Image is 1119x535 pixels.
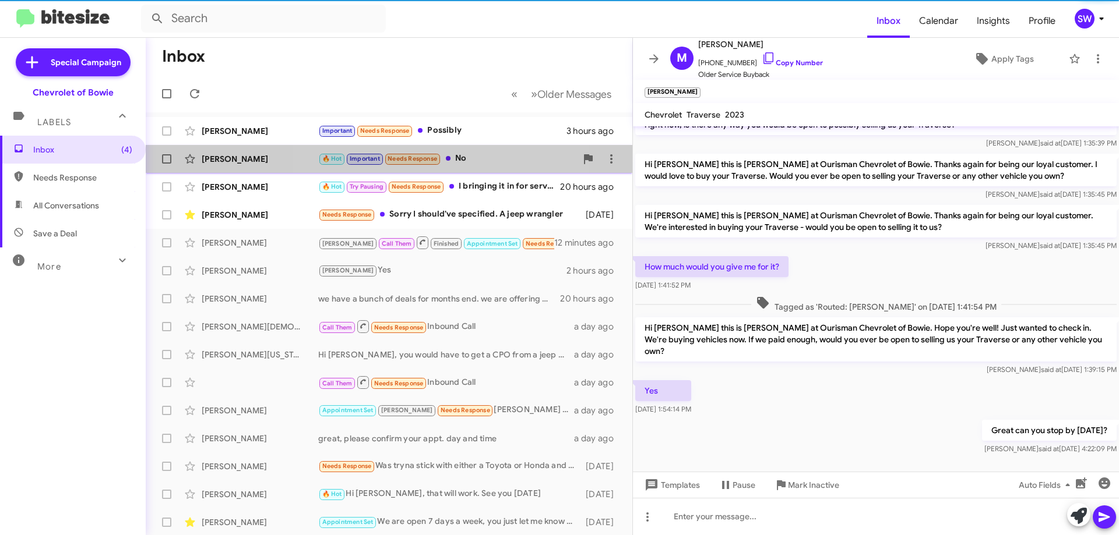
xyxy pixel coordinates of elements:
div: [PERSON_NAME] [202,293,318,304]
a: Insights [967,4,1019,38]
span: [PERSON_NAME] [DATE] 1:35:39 PM [986,139,1117,147]
div: [PERSON_NAME] [202,405,318,416]
span: » [531,87,537,101]
div: Inbound Call [318,235,554,250]
div: Hi [PERSON_NAME], you would have to get a CPO from a jeep dealer. [318,349,574,360]
div: No [318,152,576,165]
span: said at [1041,365,1061,374]
button: Previous [504,82,525,106]
a: Copy Number [762,58,823,67]
span: said at [1040,241,1060,250]
span: Needs Response [374,380,424,387]
span: [PERSON_NAME] [DATE] 1:39:15 PM [987,365,1117,374]
div: [PERSON_NAME] [202,460,318,472]
div: Hi [PERSON_NAME], that will work. See you [DATE] [318,487,580,501]
div: [PERSON_NAME] [202,209,318,221]
span: 🔥 Hot [322,183,342,190]
div: Chevrolet of Bowie [33,87,114,98]
span: Important [350,155,380,162]
a: Inbox [867,4,910,38]
p: Hi [PERSON_NAME] this is [PERSON_NAME] at Ourisman Chevrolet of Bowie. Hope you're well! Just wan... [635,317,1117,362]
span: [DATE] 1:41:52 PM [635,281,691,289]
button: SW [1065,9,1106,29]
div: 12 minutes ago [554,237,623,249]
div: [PERSON_NAME] [202,153,318,165]
div: a day ago [574,377,623,388]
span: (4) [121,144,132,155]
div: [PERSON_NAME][DEMOGRAPHIC_DATA] [202,321,318,332]
div: great, please confirm your appt. day and time [318,433,574,444]
a: Profile [1019,4,1065,38]
div: Inbound Call [318,375,574,389]
button: Pause [709,474,765,495]
span: Tagged as 'Routed: [PERSON_NAME]' on [DATE] 1:41:54 PM [751,296,1001,313]
span: Auto Fields [1019,474,1075,495]
span: Appointment Set [467,240,518,247]
span: Needs Response [388,155,437,162]
span: Special Campaign [51,56,121,68]
span: Pause [733,474,755,495]
p: Yes [635,380,691,401]
button: Next [524,82,618,106]
div: Sorry I should've specified. A jeep wrangler [318,208,580,221]
span: 2023 [725,109,744,120]
div: [PERSON_NAME] I need reschedule I have family matters that I have to handle [318,403,574,417]
span: More [37,261,61,272]
button: Templates [633,474,709,495]
div: [PERSON_NAME] [202,433,318,444]
span: [PERSON_NAME] [DATE] 1:35:45 PM [986,190,1117,199]
span: [PERSON_NAME] [DATE] 4:22:09 PM [984,444,1117,453]
div: 2 hours ago [566,265,623,277]
div: a day ago [574,405,623,416]
span: Needs Response [392,183,441,190]
div: a day ago [574,349,623,360]
p: How much would you give me for it? [635,256,789,277]
div: 3 hours ago [566,125,623,137]
span: « [511,87,518,101]
span: Calendar [910,4,967,38]
span: Try Pausing [350,183,383,190]
div: [PERSON_NAME] [202,265,318,277]
button: Apply Tags [944,48,1063,69]
span: Needs Response [374,324,424,331]
div: we have a bunch of deals for months end. we are offering more for trades and our prices have dropped [318,293,560,304]
span: Important [322,127,353,134]
h1: Inbox [162,47,205,66]
div: Yes [318,264,566,277]
span: [PERSON_NAME] [322,240,374,247]
div: [PERSON_NAME] [202,181,318,193]
button: Auto Fields [1009,474,1084,495]
span: M [677,49,687,68]
span: said at [1040,139,1061,147]
span: [DATE] 1:54:14 PM [635,405,691,413]
div: [PERSON_NAME] [202,516,318,528]
p: Hi [PERSON_NAME] this is [PERSON_NAME] at Ourisman Chevrolet of Bowie. Thanks again for being our... [635,205,1117,238]
span: Needs Response [526,240,575,247]
span: said at [1039,444,1059,453]
span: Inbox [33,144,132,155]
span: [PERSON_NAME] [322,267,374,274]
div: Possibly [318,124,566,137]
div: 20 hours ago [560,181,623,193]
div: Was tryna stick with either a Toyota or Honda and no more then 13000 [318,459,580,473]
span: Call Them [382,240,412,247]
span: Needs Response [33,172,132,183]
span: 🔥 Hot [322,490,342,498]
span: Older Messages [537,88,611,101]
span: Needs Response [441,406,490,414]
span: Needs Response [360,127,410,134]
div: SW [1075,9,1095,29]
span: Needs Response [322,211,372,218]
span: [PERSON_NAME] [381,406,433,414]
span: [PERSON_NAME] [DATE] 1:35:45 PM [986,241,1117,250]
span: Apply Tags [991,48,1034,69]
nav: Page navigation example [505,82,618,106]
span: Templates [642,474,700,495]
span: [PHONE_NUMBER] [698,51,823,69]
span: Traverse [687,109,720,120]
span: Appointment Set [322,406,374,414]
span: Call Them [322,380,353,387]
span: Mark Inactive [788,474,839,495]
div: [PERSON_NAME] [202,237,318,249]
